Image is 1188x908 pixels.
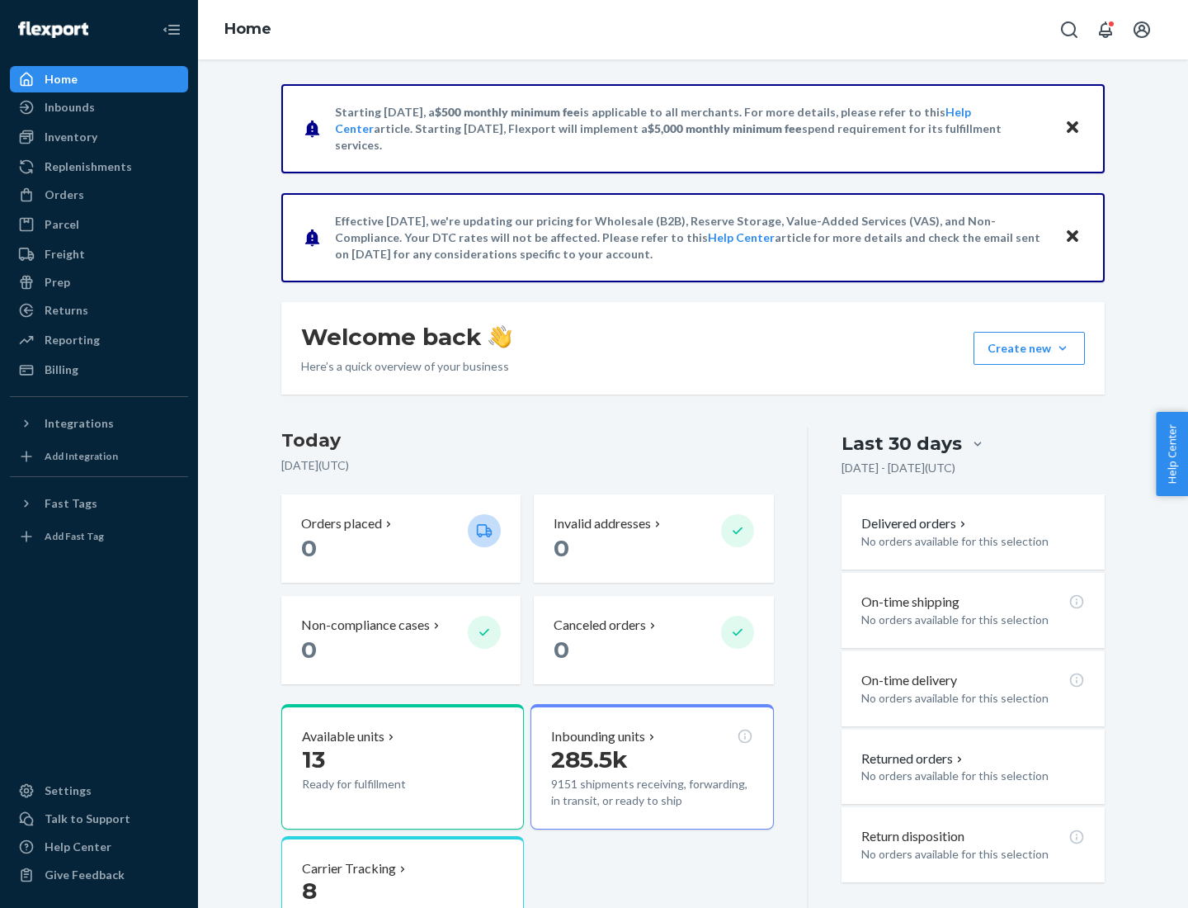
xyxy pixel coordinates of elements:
[10,182,188,208] a: Orders
[10,443,188,470] a: Add Integration
[45,158,132,175] div: Replenishments
[281,704,524,830] button: Available units13Ready for fulfillment
[302,745,325,773] span: 13
[302,727,384,746] p: Available units
[841,431,962,456] div: Last 30 days
[301,636,317,664] span: 0
[10,297,188,324] a: Returns
[301,514,382,533] p: Orders placed
[281,596,521,684] button: Non-compliance cases 0
[648,121,802,135] span: $5,000 monthly minimum fee
[10,357,188,383] a: Billing
[301,322,511,352] h1: Welcome back
[45,415,114,432] div: Integrations
[10,490,188,517] button: Fast Tags
[302,859,396,878] p: Carrier Tracking
[281,428,774,454] h3: Today
[861,593,959,612] p: On-time shipping
[551,745,628,773] span: 285.5k
[1089,13,1122,46] button: Open notifications
[45,449,118,463] div: Add Integration
[45,302,88,319] div: Returns
[45,867,125,883] div: Give Feedback
[861,827,964,846] p: Return disposition
[551,776,752,809] p: 9151 shipments receiving, forwarding, in transit, or ready to ship
[861,768,1085,784] p: No orders available for this selection
[335,213,1049,262] p: Effective [DATE], we're updating our pricing for Wholesale (B2B), Reserve Storage, Value-Added Se...
[45,495,97,512] div: Fast Tags
[45,129,97,145] div: Inventory
[10,211,188,238] a: Parcel
[10,66,188,92] a: Home
[10,778,188,804] a: Settings
[551,727,645,746] p: Inbounding units
[10,154,188,180] a: Replenishments
[10,94,188,121] a: Inbounds
[861,671,957,690] p: On-time delivery
[45,246,85,262] div: Freight
[10,806,188,832] a: Talk to Support
[302,877,317,905] span: 8
[302,776,455,792] p: Ready for fulfillment
[1125,13,1158,46] button: Open account menu
[45,332,100,348] div: Reporting
[10,523,188,550] a: Add Fast Tag
[301,358,511,375] p: Here’s a quick overview of your business
[708,230,775,244] a: Help Center
[554,636,569,664] span: 0
[10,269,188,296] a: Prep
[534,494,773,583] button: Invalid addresses 0
[45,216,79,233] div: Parcel
[18,21,88,38] img: Flexport logo
[861,750,966,768] button: Returned orders
[1053,13,1086,46] button: Open Search Box
[281,457,774,474] p: [DATE] ( UTC )
[45,529,104,543] div: Add Fast Tag
[1062,225,1083,249] button: Close
[554,616,646,635] p: Canceled orders
[10,410,188,437] button: Integrations
[861,514,969,533] button: Delivered orders
[554,514,651,533] p: Invalid addresses
[1156,412,1188,496] button: Help Center
[301,534,317,562] span: 0
[10,327,188,353] a: Reporting
[10,241,188,267] a: Freight
[45,99,95,116] div: Inbounds
[45,811,130,827] div: Talk to Support
[45,839,111,855] div: Help Center
[534,596,773,684] button: Canceled orders 0
[1062,116,1083,140] button: Close
[861,690,1085,707] p: No orders available for this selection
[554,534,569,562] span: 0
[10,834,188,860] a: Help Center
[435,105,580,119] span: $500 monthly minimum fee
[45,783,92,799] div: Settings
[281,494,521,583] button: Orders placed 0
[224,20,271,38] a: Home
[973,332,1085,365] button: Create new
[45,187,84,203] div: Orders
[10,862,188,888] button: Give Feedback
[211,6,285,54] ol: breadcrumbs
[530,704,773,830] button: Inbounding units285.5k9151 shipments receiving, forwarding, in transit, or ready to ship
[861,612,1085,628] p: No orders available for this selection
[335,104,1049,154] p: Starting [DATE], a is applicable to all merchants. For more details, please refer to this article...
[45,362,78,378] div: Billing
[488,325,511,348] img: hand-wave emoji
[155,13,188,46] button: Close Navigation
[45,274,70,291] div: Prep
[10,124,188,150] a: Inventory
[841,460,955,476] p: [DATE] - [DATE] ( UTC )
[861,846,1085,863] p: No orders available for this selection
[861,533,1085,550] p: No orders available for this selection
[301,616,430,635] p: Non-compliance cases
[45,71,78,87] div: Home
